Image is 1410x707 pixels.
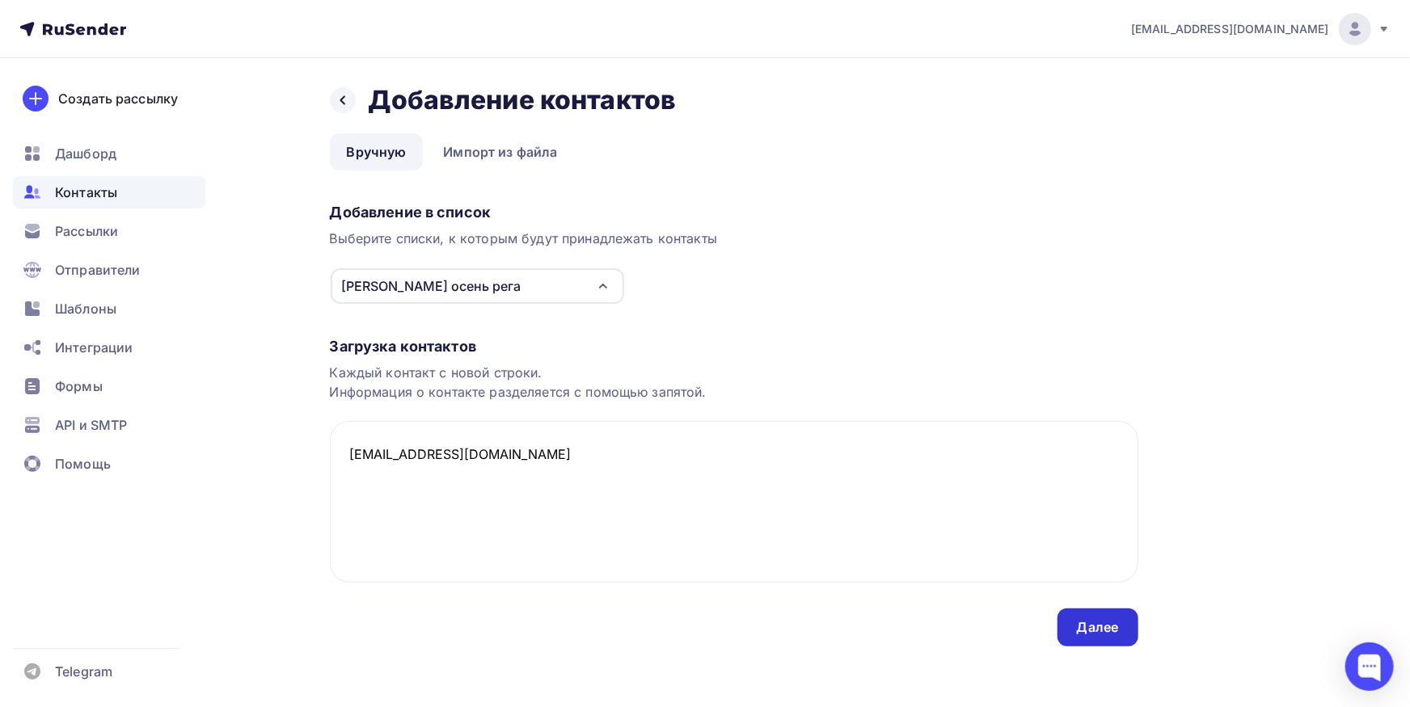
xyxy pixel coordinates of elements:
div: Создать рассылку [58,89,178,108]
a: Импорт из файла [426,133,574,170]
div: Выберите списки, к которым будут принадлежать контакты [330,229,1138,248]
span: Рассылки [55,221,118,241]
span: Контакты [55,183,117,202]
a: Отправители [13,254,205,286]
span: [EMAIL_ADDRESS][DOMAIN_NAME] [1131,21,1329,37]
a: [EMAIL_ADDRESS][DOMAIN_NAME] [1131,13,1391,45]
a: Контакты [13,176,205,208]
div: Загрузка контактов [330,337,1138,356]
h2: Добавление контактов [369,84,677,116]
span: Дашборд [55,144,116,163]
span: Telegram [55,662,112,681]
a: Дашборд [13,137,205,170]
div: Добавление в список [330,203,1138,222]
span: Формы [55,377,103,396]
div: [PERSON_NAME] осень рега [342,276,521,296]
span: Помощь [55,454,111,473]
button: [PERSON_NAME] осень рега [330,267,625,305]
span: Шаблоны [55,299,116,318]
div: Каждый контакт с новой строки. Информация о контакте разделяется с помощью запятой. [330,363,1138,402]
div: Далее [1077,618,1119,637]
span: API и SMTP [55,415,127,435]
span: Отправители [55,260,141,280]
a: Рассылки [13,215,205,247]
a: Шаблоны [13,292,205,325]
a: Вручную [330,133,424,170]
a: Формы [13,370,205,402]
span: Интеграции [55,338,133,357]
